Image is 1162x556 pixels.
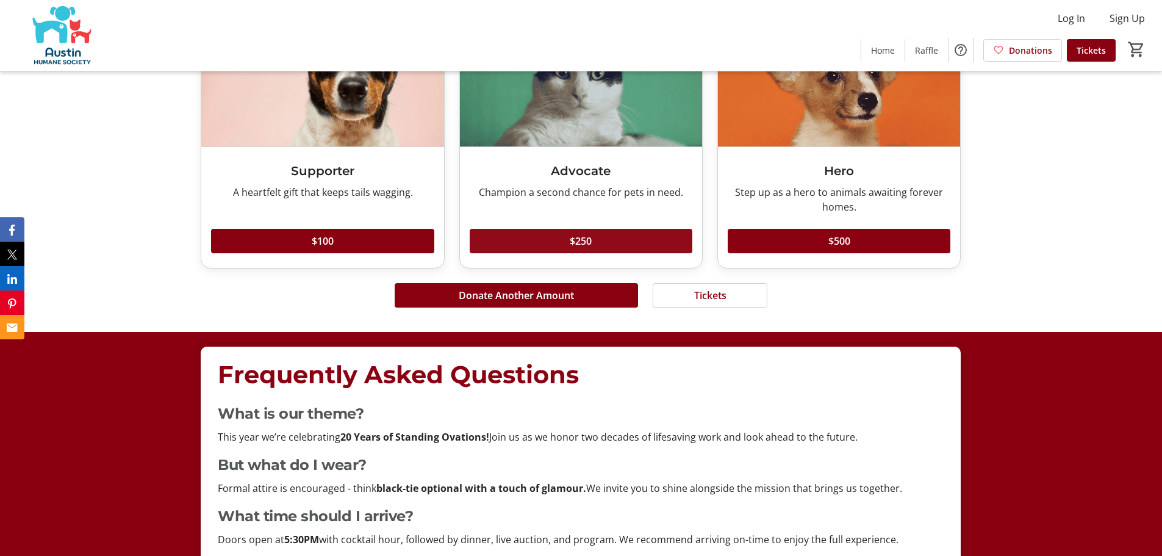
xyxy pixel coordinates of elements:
[470,185,692,200] div: Champion a second chance for pets in need.
[284,533,319,546] strong: 5:30PM
[949,38,973,62] button: Help
[1009,44,1052,57] span: Donations
[728,185,950,214] div: Step up as a hero to animals awaiting forever homes.
[728,229,950,253] button: $500
[1067,39,1116,62] a: Tickets
[218,454,944,476] p: But what do I wear?
[395,283,638,308] button: Donate Another Amount
[653,283,767,308] button: Tickets
[218,356,944,393] div: Frequently Asked Questions
[312,234,334,248] span: $100
[218,532,944,547] p: Doors open at with cocktail hour, followed by dinner, live auction, and program. We recommend arr...
[218,430,944,444] p: This year we’re celebrating Join us as we honor two decades of lifesaving work and look ahead to ...
[718,10,960,146] img: Hero
[915,44,938,57] span: Raffle
[211,162,434,180] h3: Supporter
[218,481,944,496] p: Formal attire is encouraged - think We invite you to shine alongside the mission that brings us t...
[459,288,574,303] span: Donate Another Amount
[1048,9,1095,28] button: Log In
[861,39,905,62] a: Home
[211,185,434,200] div: A heartfelt gift that keeps tails wagging.
[570,234,592,248] span: $250
[1110,11,1145,26] span: Sign Up
[201,10,443,146] img: Supporter
[728,162,950,180] h3: Hero
[694,288,726,303] span: Tickets
[828,234,850,248] span: $500
[983,39,1062,62] a: Donations
[470,162,692,180] h3: Advocate
[470,229,692,253] button: $250
[1058,11,1085,26] span: Log In
[211,229,434,253] button: $100
[7,5,116,66] img: Austin Humane Society's Logo
[905,39,948,62] a: Raffle
[218,505,944,527] p: What time should I arrive?
[460,10,702,146] img: Advocate
[1125,38,1147,60] button: Cart
[376,482,586,495] strong: black-tie optional with a touch of glamour.
[1100,9,1155,28] button: Sign Up
[340,430,489,444] strong: 20 Years of Standing Ovations!
[218,403,944,425] p: What is our theme?
[871,44,895,57] span: Home
[1077,44,1106,57] span: Tickets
